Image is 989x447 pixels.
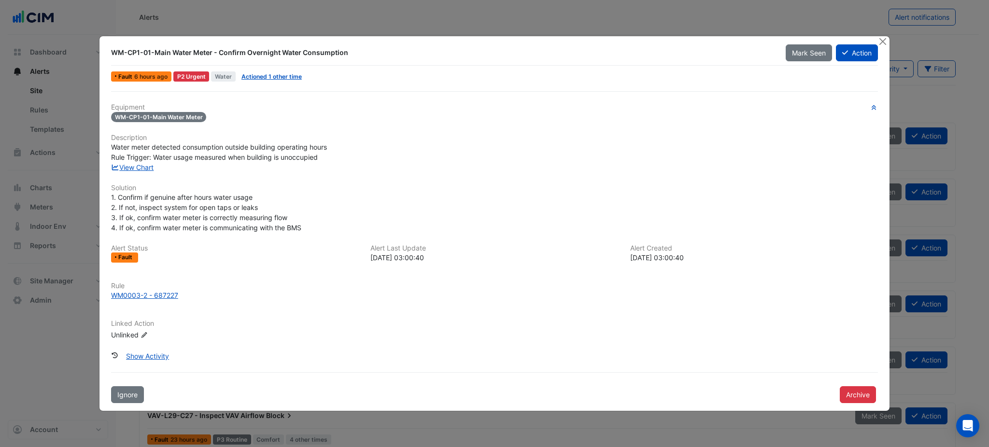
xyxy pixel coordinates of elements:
[111,320,878,328] h6: Linked Action
[117,391,138,399] span: Ignore
[370,244,618,252] h6: Alert Last Update
[134,73,168,80] span: Thu 11-Sep-2025 03:00 AEST
[111,143,327,161] span: Water meter detected consumption outside building operating hours Rule Trigger: Water usage measu...
[211,71,236,82] span: Water
[111,112,207,122] span: WM-CP1-01-Main Water Meter
[840,386,876,403] button: Archive
[111,290,878,300] a: WM0003-2 - 687227
[111,103,878,112] h6: Equipment
[118,74,134,80] span: Fault
[111,282,878,290] h6: Rule
[241,73,302,80] a: Actioned 1 other time
[630,252,878,263] div: [DATE] 03:00:40
[173,71,210,82] div: P2 Urgent
[141,331,148,338] fa-icon: Edit Linked Action
[111,386,144,403] button: Ignore
[120,348,175,364] button: Show Activity
[111,290,178,300] div: WM0003-2 - 687227
[792,49,826,57] span: Mark Seen
[111,134,878,142] h6: Description
[956,414,979,437] div: Open Intercom Messenger
[111,193,301,232] span: 1. Confirm if genuine after hours water usage 2. If not, inspect system for open taps or leaks 3....
[111,184,878,192] h6: Solution
[630,244,878,252] h6: Alert Created
[836,44,878,61] button: Action
[111,244,359,252] h6: Alert Status
[111,48,774,57] div: WM-CP1-01-Main Water Meter - Confirm Overnight Water Consumption
[877,36,888,46] button: Close
[786,44,832,61] button: Mark Seen
[111,329,227,339] div: Unlinked
[118,254,134,260] span: Fault
[370,252,618,263] div: [DATE] 03:00:40
[111,163,154,171] a: View Chart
